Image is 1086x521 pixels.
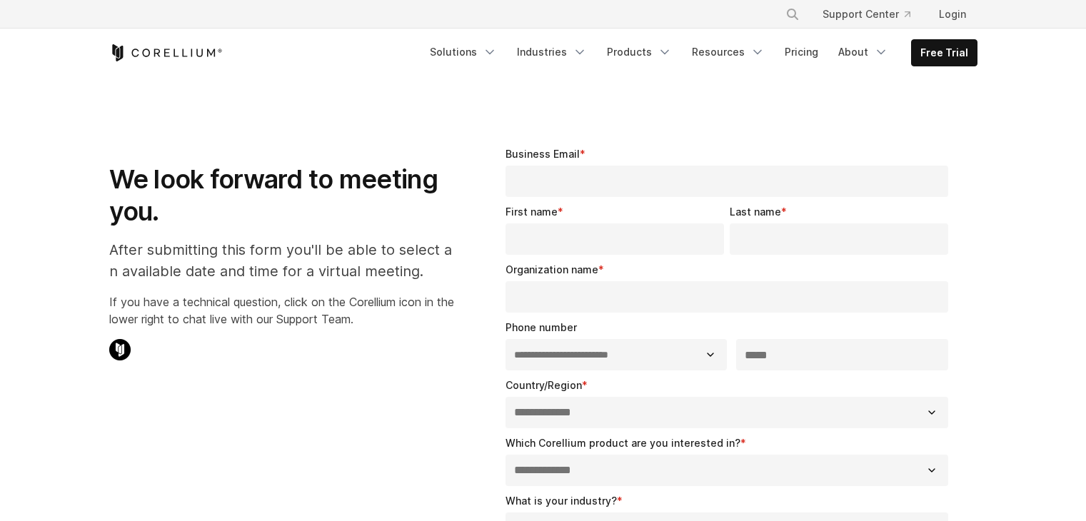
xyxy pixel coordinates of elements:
span: Phone number [506,321,577,333]
a: Login [927,1,977,27]
span: Which Corellium product are you interested in? [506,437,740,449]
p: After submitting this form you'll be able to select an available date and time for a virtual meet... [109,239,454,282]
span: Organization name [506,263,598,275]
a: Support Center [811,1,922,27]
span: Last name [730,206,781,218]
div: Navigation Menu [768,1,977,27]
span: First name [506,206,558,218]
span: Business Email [506,148,580,160]
a: Industries [508,39,595,65]
a: Free Trial [912,40,977,66]
button: Search [780,1,805,27]
a: About [830,39,897,65]
a: Resources [683,39,773,65]
a: Products [598,39,680,65]
a: Solutions [421,39,506,65]
span: What is your industry? [506,495,617,507]
p: If you have a technical question, click on the Corellium icon in the lower right to chat live wit... [109,293,454,328]
img: Corellium Chat Icon [109,339,131,360]
a: Corellium Home [109,44,223,61]
a: Pricing [776,39,827,65]
span: Country/Region [506,379,582,391]
div: Navigation Menu [421,39,977,66]
h1: We look forward to meeting you. [109,163,454,228]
